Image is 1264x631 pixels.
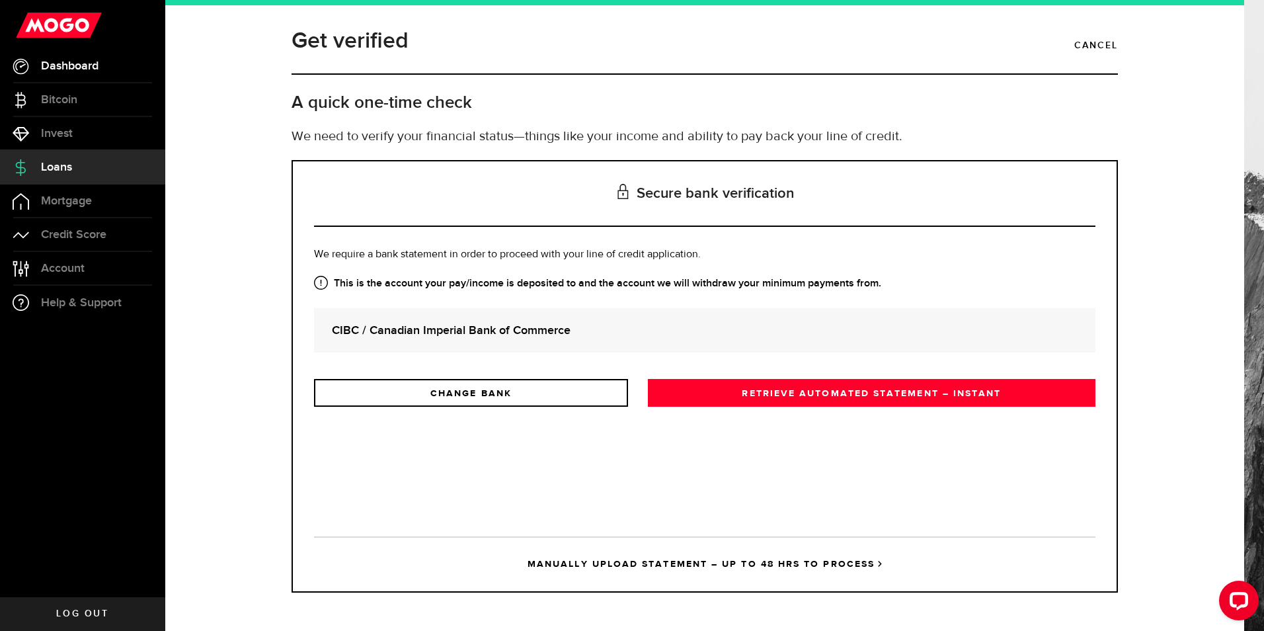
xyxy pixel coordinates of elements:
[41,195,92,207] span: Mortgage
[332,321,1078,339] strong: CIBC / Canadian Imperial Bank of Commerce
[314,276,1095,292] strong: This is the account your pay/income is deposited to and the account we will withdraw your minimum...
[314,249,701,260] span: We require a bank statement in order to proceed with your line of credit application.
[292,127,1118,147] p: We need to verify your financial status—things like your income and ability to pay back your line...
[41,161,72,173] span: Loans
[1074,34,1118,57] a: Cancel
[41,60,99,72] span: Dashboard
[41,128,73,140] span: Invest
[1208,575,1264,631] iframe: LiveChat chat widget
[292,92,1118,114] h2: A quick one-time check
[314,161,1095,227] h3: Secure bank verification
[292,24,409,58] h1: Get verified
[41,94,77,106] span: Bitcoin
[41,263,85,274] span: Account
[41,229,106,241] span: Credit Score
[41,297,122,309] span: Help & Support
[56,609,108,618] span: Log out
[648,379,1095,407] a: RETRIEVE AUTOMATED STATEMENT – INSTANT
[314,379,628,407] a: CHANGE BANK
